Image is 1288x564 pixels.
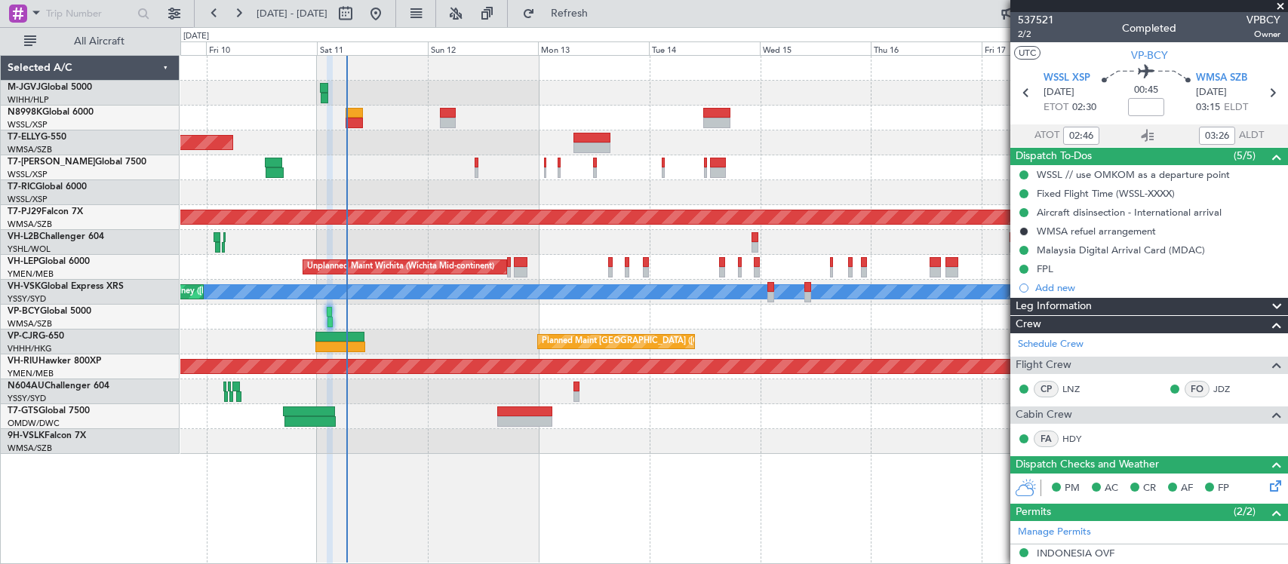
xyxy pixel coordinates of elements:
[1134,83,1158,98] span: 00:45
[760,41,871,55] div: Wed 15
[1247,12,1280,28] span: VPBCY
[1018,28,1054,41] span: 2/2
[8,318,52,330] a: WMSA/SZB
[99,280,284,303] div: Unplanned Maint Sydney ([PERSON_NAME] Intl)
[1196,85,1227,100] span: [DATE]
[538,41,649,55] div: Mon 13
[8,443,52,454] a: WMSA/SZB
[8,119,48,130] a: WSSL/XSP
[1044,100,1068,115] span: ETOT
[542,330,794,353] div: Planned Maint [GEOGRAPHIC_DATA] ([GEOGRAPHIC_DATA] Intl)
[8,83,41,92] span: M-JGVJ
[46,2,133,25] input: Trip Number
[206,41,317,55] div: Fri 10
[8,232,104,241] a: VH-L2BChallenger 604
[8,431,45,440] span: 9H-VSLK
[1196,71,1247,86] span: WMSA SZB
[1196,100,1220,115] span: 03:15
[1062,432,1096,446] a: HDY
[8,357,101,366] a: VH-RIUHawker 800XP
[8,144,52,155] a: WMSA/SZB
[1234,504,1256,520] span: (2/2)
[8,307,91,316] a: VP-BCYGlobal 5000
[8,94,49,106] a: WIHH/HLP
[8,406,38,415] span: T7-GTS
[1224,100,1248,115] span: ELDT
[8,182,87,192] a: T7-RICGlobal 6000
[8,207,83,216] a: T7-PJ29Falcon 7X
[8,108,42,117] span: N8998K
[1131,48,1168,63] span: VP-BCY
[1037,187,1175,200] div: Fixed Flight Time (WSSL-XXXX)
[1247,28,1280,41] span: Owner
[1044,71,1090,86] span: WSSL XSP
[8,393,46,404] a: YSSY/SYD
[8,108,94,117] a: N8998KGlobal 6000
[1034,431,1059,447] div: FA
[538,8,601,19] span: Refresh
[1239,128,1264,143] span: ALDT
[8,207,41,216] span: T7-PJ29
[307,256,494,278] div: Unplanned Maint Wichita (Wichita Mid-continent)
[1016,298,1092,315] span: Leg Information
[1037,168,1230,181] div: WSSL // use OMKOM as a departure point
[8,232,39,241] span: VH-L2B
[8,158,146,167] a: T7-[PERSON_NAME]Global 7500
[1065,481,1080,496] span: PM
[1037,547,1114,559] div: INDONESIA OVF
[1037,262,1053,275] div: FPL
[428,41,539,55] div: Sun 12
[1122,20,1176,36] div: Completed
[183,30,209,43] div: [DATE]
[8,357,38,366] span: VH-RIU
[982,41,1093,55] div: Fri 17
[8,268,54,280] a: YMEN/MEB
[1185,381,1210,397] div: FO
[1213,382,1247,396] a: JDZ
[8,282,124,291] a: VH-VSKGlobal Express XRS
[649,41,760,55] div: Tue 14
[8,293,46,305] a: YSSY/SYD
[1016,357,1071,374] span: Flight Crew
[8,182,35,192] span: T7-RIC
[1062,382,1096,396] a: LNZ
[1018,525,1091,540] a: Manage Permits
[8,257,90,266] a: VH-LEPGlobal 6000
[1016,148,1092,165] span: Dispatch To-Dos
[1016,406,1072,424] span: Cabin Crew
[39,36,159,47] span: All Aircraft
[8,282,41,291] span: VH-VSK
[8,133,66,142] a: T7-ELLYG-550
[1016,504,1051,521] span: Permits
[1072,100,1096,115] span: 02:30
[257,7,327,20] span: [DATE] - [DATE]
[1035,281,1280,294] div: Add new
[317,41,428,55] div: Sat 11
[1037,225,1156,238] div: WMSA refuel arrangement
[8,307,40,316] span: VP-BCY
[8,133,41,142] span: T7-ELLY
[8,158,95,167] span: T7-[PERSON_NAME]
[8,244,51,255] a: YSHL/WOL
[1199,127,1235,145] input: --:--
[1037,206,1222,219] div: Aircraft disinsection - International arrival
[8,382,45,391] span: N604AU
[1016,456,1159,474] span: Dispatch Checks and Weather
[8,343,52,354] a: VHHH/HKG
[8,406,90,415] a: T7-GTSGlobal 7500
[1037,244,1205,256] div: Malaysia Digital Arrival Card (MDAC)
[1234,148,1256,164] span: (5/5)
[8,257,38,266] span: VH-LEP
[1105,481,1118,496] span: AC
[1218,481,1229,496] span: FP
[1016,316,1041,333] span: Crew
[8,418,60,429] a: OMDW/DWC
[8,332,38,341] span: VP-CJR
[1018,337,1084,352] a: Schedule Crew
[8,431,86,440] a: 9H-VSLKFalcon 7X
[1063,127,1099,145] input: --:--
[8,194,48,205] a: WSSL/XSP
[8,169,48,180] a: WSSL/XSP
[1181,481,1193,496] span: AF
[8,219,52,230] a: WMSA/SZB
